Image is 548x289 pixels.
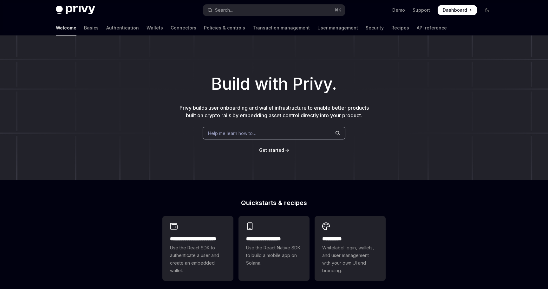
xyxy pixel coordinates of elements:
[179,105,369,119] span: Privy builds user onboarding and wallet infrastructure to enable better products built on crypto ...
[215,6,233,14] div: Search...
[443,7,467,13] span: Dashboard
[413,7,430,13] a: Support
[438,5,477,15] a: Dashboard
[56,6,95,15] img: dark logo
[106,20,139,35] a: Authentication
[56,20,76,35] a: Welcome
[203,4,345,16] button: Open search
[322,244,378,274] span: Whitelabel login, wallets, and user management with your own UI and branding.
[10,72,538,96] h1: Build with Privy.
[246,244,302,267] span: Use the React Native SDK to build a mobile app on Solana.
[317,20,358,35] a: User management
[208,130,256,137] span: Help me learn how to…
[392,7,405,13] a: Demo
[417,20,447,35] a: API reference
[315,216,386,281] a: **** *****Whitelabel login, wallets, and user management with your own UI and branding.
[391,20,409,35] a: Recipes
[171,20,196,35] a: Connectors
[335,8,341,13] span: ⌘ K
[162,200,386,206] h2: Quickstarts & recipes
[147,20,163,35] a: Wallets
[482,5,492,15] button: Toggle dark mode
[259,147,284,153] a: Get started
[170,244,226,274] span: Use the React SDK to authenticate a user and create an embedded wallet.
[238,216,310,281] a: **** **** **** ***Use the React Native SDK to build a mobile app on Solana.
[366,20,384,35] a: Security
[253,20,310,35] a: Transaction management
[84,20,99,35] a: Basics
[204,20,245,35] a: Policies & controls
